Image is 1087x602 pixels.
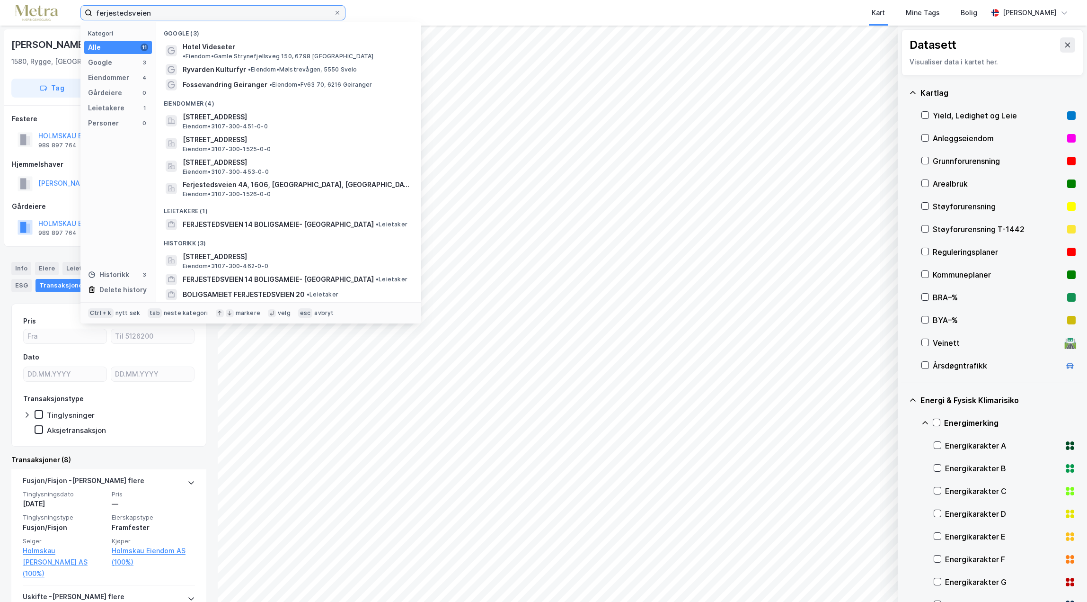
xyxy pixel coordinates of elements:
[910,56,1075,68] div: Visualiser data i kartet her.
[248,66,357,73] span: Eiendom • Mølstrevågen, 5550 Sveio
[23,522,106,533] div: Fusjon/Fisjon
[111,367,194,381] input: DD.MM.YYYY
[12,113,206,125] div: Festere
[376,276,407,283] span: Leietaker
[115,309,141,317] div: nytt søk
[23,393,84,404] div: Transaksjonstype
[1003,7,1057,18] div: [PERSON_NAME]
[944,417,1076,429] div: Energimerking
[933,155,1063,167] div: Grunnforurensning
[141,59,148,66] div: 3
[112,545,195,568] a: Holmskau Eiendom AS (100%)
[141,74,148,81] div: 4
[156,22,421,39] div: Google (3)
[88,269,129,280] div: Historikk
[88,42,101,53] div: Alle
[183,134,410,145] span: [STREET_ADDRESS]
[23,315,36,327] div: Pris
[183,262,268,270] span: Eiendom • 3107-300-462-0-0
[38,229,77,237] div: 989 897 764
[910,37,956,53] div: Datasett
[236,309,260,317] div: markere
[183,79,267,90] span: Fossevandring Geiranger
[278,309,291,317] div: velg
[183,64,246,75] span: Ryvarden Kulturfyr
[11,262,31,275] div: Info
[11,454,206,466] div: Transaksjoner (8)
[62,262,115,275] div: Leietakere
[376,276,379,283] span: •
[88,102,124,114] div: Leietakere
[269,81,272,88] span: •
[933,246,1063,258] div: Reguleringsplaner
[47,411,95,420] div: Tinglysninger
[945,463,1060,474] div: Energikarakter B
[945,485,1060,497] div: Energikarakter C
[933,314,1063,326] div: BYA–%
[112,513,195,521] span: Eierskapstype
[23,513,106,521] span: Tinglysningstype
[148,308,162,318] div: tab
[156,232,421,249] div: Historikk (3)
[88,30,152,37] div: Kategori
[872,7,885,18] div: Kart
[298,308,313,318] div: esc
[945,531,1060,542] div: Energikarakter E
[11,37,118,52] div: [PERSON_NAME] Vei 51
[11,279,32,292] div: ESG
[1040,557,1087,602] iframe: Chat Widget
[23,475,144,490] div: Fusjon/Fisjon - [PERSON_NAME] flere
[933,360,1060,371] div: Årsdøgntrafikk
[23,545,106,579] a: Holmskau [PERSON_NAME] AS (100%)
[11,79,93,98] button: Tag
[92,6,334,20] input: Søk på adresse, matrikkel, gårdeiere, leietakere eller personer
[24,367,106,381] input: DD.MM.YYYY
[248,66,251,73] span: •
[88,72,129,83] div: Eiendommer
[1064,337,1077,349] div: 🛣️
[307,291,309,298] span: •
[933,269,1063,280] div: Kommuneplaner
[961,7,977,18] div: Bolig
[141,89,148,97] div: 0
[933,292,1063,303] div: BRA–%
[38,142,77,149] div: 989 897 764
[112,490,195,498] span: Pris
[945,440,1060,451] div: Energikarakter A
[24,329,106,343] input: Fra
[23,498,106,510] div: [DATE]
[933,224,1063,235] div: Støyforurensning T-1442
[141,119,148,127] div: 0
[376,221,379,228] span: •
[183,274,374,285] span: FERJESTEDSVEIEN 14 BOLIGSAMEIE- [GEOGRAPHIC_DATA]
[88,308,114,318] div: Ctrl + k
[47,426,106,435] div: Aksjetransaksjon
[933,178,1063,189] div: Arealbruk
[141,271,148,279] div: 3
[945,508,1060,520] div: Energikarakter D
[933,133,1063,144] div: Anleggseiendom
[920,87,1076,99] div: Kartlag
[945,576,1060,588] div: Energikarakter G
[23,351,39,363] div: Dato
[183,123,268,130] span: Eiendom • 3107-300-451-0-0
[933,110,1063,121] div: Yield, Ledighet og Leie
[88,57,112,68] div: Google
[112,537,195,545] span: Kjøper
[183,157,410,168] span: [STREET_ADDRESS]
[183,190,271,198] span: Eiendom • 3107-300-1526-0-0
[933,337,1060,349] div: Veinett
[35,279,100,292] div: Transaksjoner
[183,219,374,230] span: FERJESTEDSVEIEN 14 BOLIGSAMEIE- [GEOGRAPHIC_DATA]
[112,498,195,510] div: —
[88,117,119,129] div: Personer
[111,329,194,343] input: Til 5126200
[933,201,1063,212] div: Støyforurensning
[12,201,206,212] div: Gårdeiere
[183,168,269,176] span: Eiendom • 3107-300-453-0-0
[15,5,58,21] img: metra-logo.256734c3b2bbffee19d4.png
[12,159,206,170] div: Hjemmelshaver
[23,537,106,545] span: Selger
[156,200,421,217] div: Leietakere (1)
[183,145,271,153] span: Eiendom • 3107-300-1525-0-0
